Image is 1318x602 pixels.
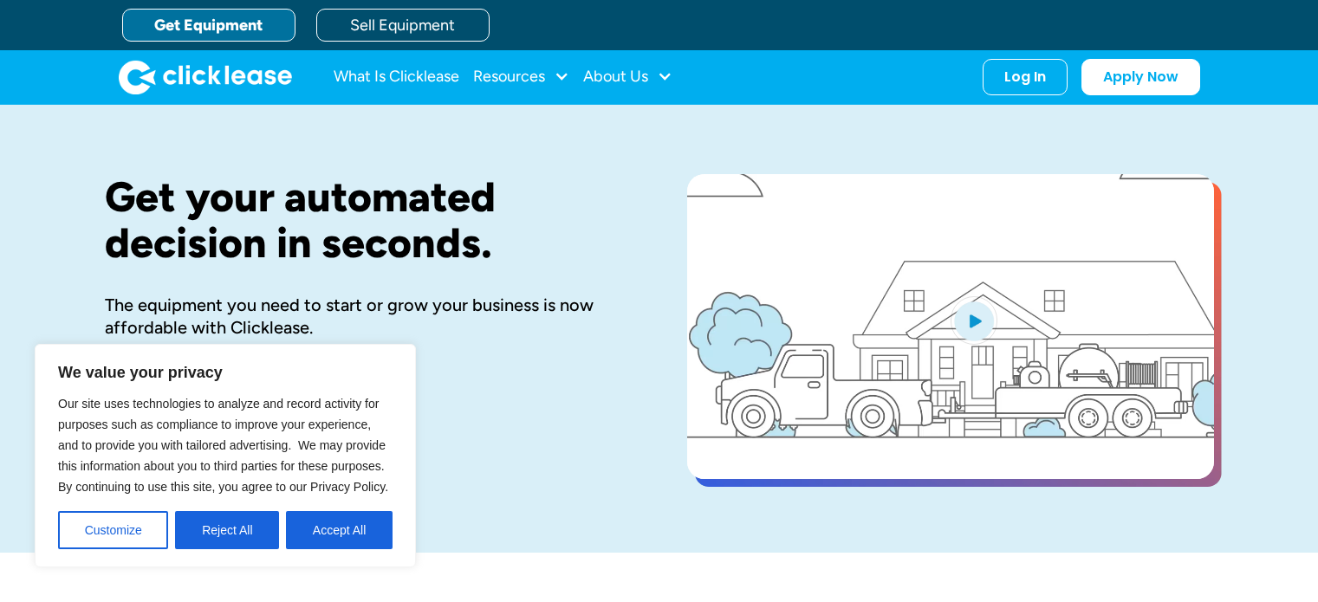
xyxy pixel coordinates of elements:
img: Clicklease logo [119,60,292,94]
img: Blue play button logo on a light blue circular background [951,296,997,345]
a: Get Equipment [122,9,295,42]
button: Accept All [286,511,393,549]
div: Log In [1004,68,1046,86]
button: Customize [58,511,168,549]
div: We value your privacy [35,344,416,567]
a: home [119,60,292,94]
div: About Us [583,60,672,94]
a: What Is Clicklease [334,60,459,94]
div: Resources [473,60,569,94]
div: The equipment you need to start or grow your business is now affordable with Clicklease. [105,294,632,339]
button: Reject All [175,511,279,549]
h1: Get your automated decision in seconds. [105,174,632,266]
p: We value your privacy [58,362,393,383]
span: Our site uses technologies to analyze and record activity for purposes such as compliance to impr... [58,397,388,494]
a: open lightbox [687,174,1214,479]
a: Sell Equipment [316,9,490,42]
a: Apply Now [1081,59,1200,95]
